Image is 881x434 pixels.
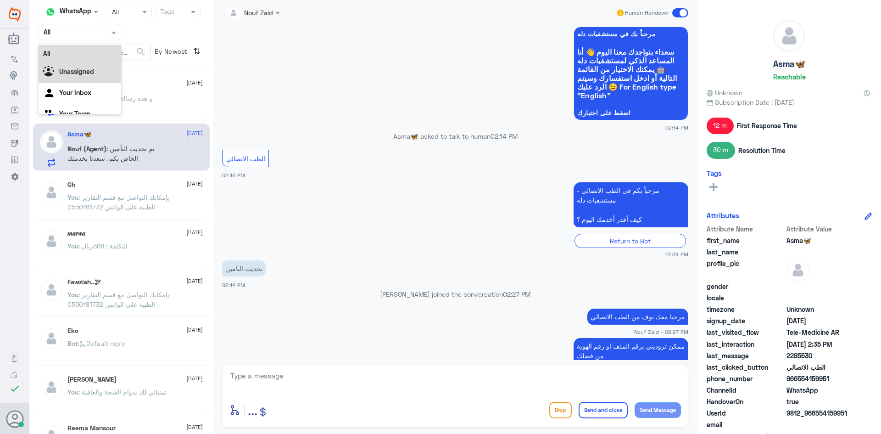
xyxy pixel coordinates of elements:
span: 2025-10-05T11:14:12.359Z [786,316,853,326]
span: ... [248,401,257,418]
span: Attribute Value [786,224,853,234]
img: defaultAdmin.png [40,130,63,153]
p: Asma🦋 asked to talk to human [222,131,688,141]
img: defaultAdmin.png [40,376,63,399]
p: 5/10/2025, 2:27 PM [574,338,688,364]
span: الطب الاتصالي [226,155,265,163]
h5: Asma🦋 [67,130,91,138]
img: whatsapp.png [44,5,57,19]
span: first_name [707,236,785,245]
b: Your Team [59,110,90,118]
span: null [786,293,853,303]
span: Human Handover [625,9,669,17]
span: HandoverOn [707,397,785,406]
span: 9812_966554159951 [786,408,853,418]
span: 2285530 [786,351,853,361]
p: 5/10/2025, 2:14 PM [222,260,266,276]
span: signup_date [707,316,785,326]
span: ChannelId [707,385,785,395]
span: : Default reply [78,339,125,347]
h5: Asma🦋 [773,59,805,69]
h6: Attributes [707,211,739,220]
span: [DATE] [186,79,203,87]
span: Nouf Zaid - 02:27 PM [634,328,688,336]
h5: 𝒎𝒂𝒓𝒘𝒂 [67,230,85,237]
p: 5/10/2025, 2:27 PM [587,309,688,325]
span: Asma🦋 [786,236,853,245]
span: last_clicked_button [707,362,785,372]
span: locale [707,293,785,303]
span: : تمنياتي لك بدوام الصحة والعافية [78,388,167,396]
span: 02:14 PM [665,124,688,131]
span: Resolution Time [738,146,786,155]
span: [DATE] [186,326,203,334]
span: Tele-Medicine AR [786,327,853,337]
b: Your Inbox [59,89,91,96]
span: You [67,193,78,201]
span: 2025-10-05T11:35:53.686Z [786,339,853,349]
button: Drop [549,402,572,418]
span: null [786,420,853,429]
span: gender [707,282,785,291]
span: You [67,388,78,396]
span: true [786,397,853,406]
span: [DATE] [186,374,203,383]
span: last_message [707,351,785,361]
h6: Tags [707,169,722,177]
span: Subscription Date : [DATE] [707,97,872,107]
img: defaultAdmin.png [40,327,63,350]
b: All [43,50,50,57]
span: : تم تحديث التأمين الخاص بكم، سعدنا بخدمتك [67,145,155,162]
span: اضغط على اختيارك [577,109,685,117]
button: Send Message [635,402,681,418]
button: ... [248,400,257,420]
span: last_visited_flow [707,327,785,337]
span: last_name [707,247,785,257]
b: Unassigned [59,68,94,75]
p: [PERSON_NAME] joined the conversation [222,289,688,299]
span: : بإمكانك التواصل مع قسم التقارير الطبية على الواتس 0550181732 [67,291,169,308]
span: You [67,242,78,250]
span: الطب الاتصالي [786,362,853,372]
span: Bot [67,339,78,347]
input: Search by Name, Local etc… [39,44,151,61]
div: Tags [159,6,175,18]
span: By Newest [151,44,190,62]
span: 02:14 PM [222,172,245,178]
p: 5/10/2025, 2:14 PM [574,182,688,227]
span: مرحباً بك في مستشفيات دله [577,30,685,38]
span: 966554159951 [786,374,853,383]
span: [DATE] [186,129,203,137]
h5: Reema Mansour [67,424,116,432]
img: defaultAdmin.png [40,230,63,253]
span: 02:27 PM [503,290,530,298]
img: yourTeam.svg [43,108,57,122]
h5: Gh [67,181,75,189]
span: 12 m [707,118,734,134]
h5: Fawziah..🕊 [67,278,101,286]
span: 30 m [707,142,735,158]
img: defaultAdmin.png [774,20,805,51]
span: : التكلفة : 586ريال [78,242,128,250]
span: UserId [707,408,785,418]
img: defaultAdmin.png [40,181,63,204]
span: 2 [786,385,853,395]
span: email [707,420,785,429]
span: search [135,46,146,57]
img: defaultAdmin.png [786,259,809,282]
span: [DATE] [186,277,203,285]
span: 02:14 PM [665,250,688,258]
span: سعداء بتواجدك معنا اليوم 👋 أنا المساعد الذكي لمستشفيات دله 🤖 يمكنك الاختيار من القائمة التالية أو... [577,47,685,100]
span: Unknown [786,304,853,314]
span: Attribute Name [707,224,785,234]
span: First Response Time [737,121,797,130]
img: Widebot Logo [9,7,21,22]
span: [DATE] [186,180,203,188]
span: timezone [707,304,785,314]
span: Unknown [707,88,742,97]
img: Unassigned.svg [43,66,57,79]
span: null [786,282,853,291]
span: 02:14 PM [491,132,518,140]
img: defaultAdmin.png [40,278,63,301]
span: profile_pic [707,259,785,280]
